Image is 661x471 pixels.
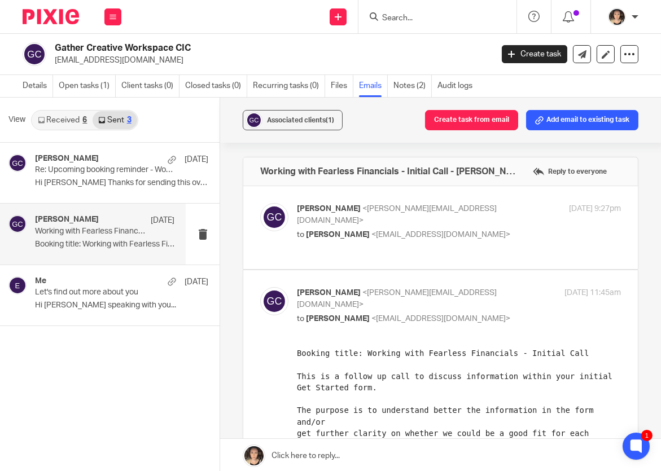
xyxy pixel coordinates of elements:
[23,75,53,97] a: Details
[59,75,116,97] a: Open tasks (1)
[297,205,361,213] span: [PERSON_NAME]
[35,165,174,175] p: Re: Upcoming booking reminder - Working with Fearless Financials - Initial Call
[55,55,485,66] p: [EMAIL_ADDRESS][DOMAIN_NAME]
[8,114,25,126] span: View
[35,154,99,164] h4: [PERSON_NAME]
[23,42,46,66] img: svg%3E
[267,117,334,124] span: Associated clients
[297,289,361,297] span: [PERSON_NAME]
[35,276,46,286] h4: Me
[55,42,399,54] h2: Gather Creative Workspace CIC
[526,110,638,130] button: Add email to existing task
[260,203,288,231] img: svg%3E
[359,75,388,97] a: Emails
[185,75,247,97] a: Closed tasks (0)
[425,110,518,130] button: Create task from email
[306,231,370,239] span: [PERSON_NAME]
[35,215,99,225] h4: [PERSON_NAME]
[260,166,519,177] h4: Working with Fearless Financials - Initial Call - [PERSON_NAME] and [PERSON_NAME] @ Fearless Fina...
[246,112,262,129] img: svg%3E
[331,75,353,97] a: Files
[569,203,621,215] p: [DATE] 9:27pm
[8,154,27,172] img: svg%3E
[8,215,27,233] img: svg%3E
[297,315,304,323] span: to
[260,287,288,315] img: svg%3E
[297,289,497,309] span: <[PERSON_NAME][EMAIL_ADDRESS][DOMAIN_NAME]>
[253,75,325,97] a: Recurring tasks (0)
[641,430,653,441] div: 1
[564,287,621,299] p: [DATE] 11:45am
[530,163,610,180] label: Reply to everyone
[8,276,27,294] img: svg%3E
[35,288,174,297] p: Let's find out more about you
[297,205,497,225] span: <[PERSON_NAME][EMAIL_ADDRESS][DOMAIN_NAME]>
[35,301,208,310] p: Hi [PERSON_NAME] speaking with you...
[185,276,208,288] p: [DATE]
[326,117,334,124] span: (1)
[93,111,137,129] a: Sent3
[23,9,79,24] img: Pixie
[502,45,567,63] a: Create task
[243,110,343,130] button: Associated clients(1)
[35,178,208,188] p: Hi [PERSON_NAME] Thanks for sending this over. ...
[35,240,174,249] p: Booking title: Working with Fearless Financials...
[127,116,132,124] div: 3
[121,75,180,97] a: Client tasks (0)
[32,111,93,129] a: Received6
[306,315,370,323] span: [PERSON_NAME]
[82,116,87,124] div: 6
[35,227,147,236] p: Working with Fearless Financials - Initial Call - [PERSON_NAME] and [PERSON_NAME] @ Fearless Fina...
[437,75,478,97] a: Audit logs
[608,8,626,26] img: 324535E6-56EA-408B-A48B-13C02EA99B5D.jpeg
[381,14,483,24] input: Search
[371,231,510,239] span: <[EMAIL_ADDRESS][DOMAIN_NAME]>
[371,315,510,323] span: <[EMAIL_ADDRESS][DOMAIN_NAME]>
[151,215,174,226] p: [DATE]
[393,75,432,97] a: Notes (2)
[185,154,208,165] p: [DATE]
[297,231,304,239] span: to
